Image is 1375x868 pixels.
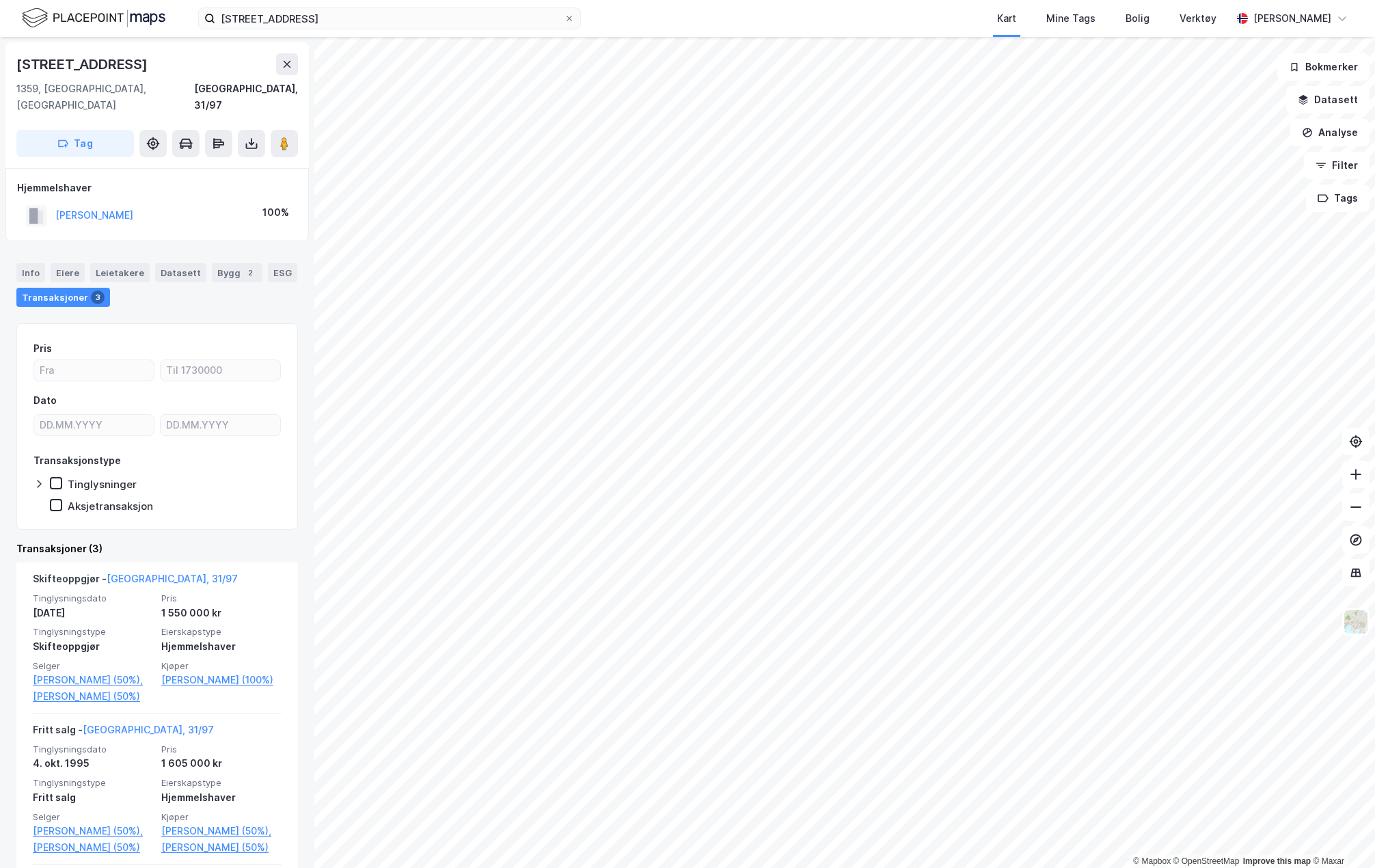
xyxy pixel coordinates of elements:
img: Z [1343,609,1369,635]
span: Eierskapstype [161,777,282,789]
input: Til 1730000 [161,360,280,381]
a: [PERSON_NAME] (50%) [33,688,153,705]
a: [PERSON_NAME] (50%) [33,839,153,856]
div: Hjemmelshaver [161,789,282,806]
a: [PERSON_NAME] (50%), [33,672,153,688]
a: OpenStreetMap [1173,856,1240,866]
a: Mapbox [1133,856,1171,866]
button: Tag [16,130,134,157]
span: Selger [33,811,153,823]
input: Søk på adresse, matrikkel, gårdeiere, leietakere eller personer [215,8,564,29]
span: Pris [161,593,282,604]
input: Fra [34,360,154,381]
div: [DATE] [33,605,153,621]
div: Tinglysninger [68,478,137,491]
div: Transaksjoner [16,288,110,307]
div: Fritt salg - [33,722,214,744]
div: Mine Tags [1046,10,1095,27]
div: Leietakere [90,263,150,282]
div: Transaksjonstype [33,452,121,469]
img: logo.f888ab2527a4732fd821a326f86c7f29.svg [22,6,165,30]
span: Kjøper [161,811,282,823]
div: Dato [33,392,57,409]
div: 100% [262,204,289,221]
div: Fritt salg [33,789,153,806]
div: Skifteoppgjør [33,638,153,655]
a: [PERSON_NAME] (50%) [161,839,282,856]
div: 1 550 000 kr [161,605,282,621]
div: ESG [268,263,297,282]
button: Filter [1304,152,1370,179]
button: Analyse [1290,119,1370,146]
a: [PERSON_NAME] (50%), [33,823,153,839]
div: [PERSON_NAME] [1253,10,1331,27]
span: Tinglysningstype [33,777,153,789]
span: Eierskapstype [161,626,282,638]
div: Aksjetransaksjon [68,500,153,513]
input: DD.MM.YYYY [161,415,280,435]
div: 4. okt. 1995 [33,755,153,772]
button: Tags [1306,185,1370,212]
a: [GEOGRAPHIC_DATA], 31/97 [107,573,238,584]
button: Datasett [1286,86,1370,113]
div: [STREET_ADDRESS] [16,53,150,75]
span: Tinglysningsdato [33,593,153,604]
a: [PERSON_NAME] (100%) [161,672,282,688]
div: 1359, [GEOGRAPHIC_DATA], [GEOGRAPHIC_DATA] [16,81,194,113]
div: 1 605 000 kr [161,755,282,772]
a: [PERSON_NAME] (50%), [161,823,282,839]
a: Improve this map [1243,856,1311,866]
div: Datasett [155,263,206,282]
div: Kontrollprogram for chat [1307,802,1375,868]
input: DD.MM.YYYY [34,415,154,435]
div: Hjemmelshaver [161,638,282,655]
span: Pris [161,744,282,755]
div: 2 [243,266,257,280]
span: Tinglysningstype [33,626,153,638]
div: Kart [997,10,1016,27]
iframe: Chat Widget [1307,802,1375,868]
div: Hjemmelshaver [17,180,297,196]
button: Bokmerker [1277,53,1370,81]
div: 3 [91,290,105,304]
div: Skifteoppgjør - [33,571,238,593]
div: Pris [33,340,52,357]
div: Bygg [212,263,262,282]
div: Verktøy [1180,10,1216,27]
span: Kjøper [161,660,282,672]
div: Bolig [1126,10,1149,27]
div: Info [16,263,45,282]
div: [GEOGRAPHIC_DATA], 31/97 [194,81,298,113]
a: [GEOGRAPHIC_DATA], 31/97 [83,724,214,735]
div: Transaksjoner (3) [16,541,298,557]
span: Selger [33,660,153,672]
span: Tinglysningsdato [33,744,153,755]
div: Eiere [51,263,85,282]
